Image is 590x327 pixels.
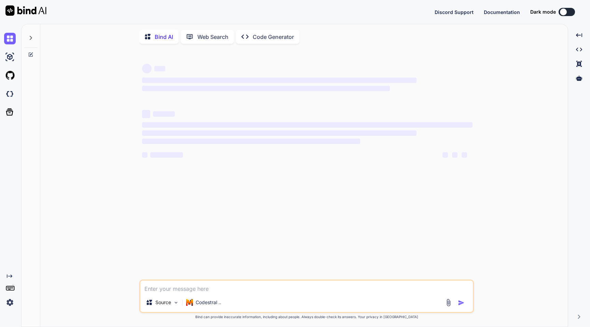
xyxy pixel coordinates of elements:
span: ‌ [142,86,390,91]
span: Discord Support [435,9,474,15]
img: githubLight [4,70,16,81]
img: chat [4,33,16,44]
span: Documentation [484,9,520,15]
img: darkCloudIdeIcon [4,88,16,100]
span: ‌ [452,152,458,158]
span: ‌ [142,130,416,136]
img: ai-studio [4,51,16,63]
span: ‌ [154,66,165,71]
button: Discord Support [435,9,474,16]
button: Documentation [484,9,520,16]
img: Codestral 25.01 [186,299,193,306]
p: Source [155,299,171,306]
p: Web Search [197,33,228,41]
p: Bind AI [155,33,173,41]
span: ‌ [142,139,360,144]
span: ‌ [142,110,150,118]
p: Code Generator [253,33,294,41]
p: Bind can provide inaccurate information, including about people. Always double-check its answers.... [139,314,474,319]
span: ‌ [142,152,147,158]
img: Bind AI [5,5,46,16]
span: ‌ [150,152,183,158]
span: Dark mode [530,9,556,15]
span: ‌ [142,64,152,73]
img: settings [4,297,16,308]
img: icon [458,299,465,306]
p: Codestral .. [196,299,221,306]
img: attachment [445,299,452,307]
span: ‌ [142,77,416,83]
span: ‌ [442,152,448,158]
span: ‌ [142,122,473,128]
span: ‌ [462,152,467,158]
img: Pick Models [173,300,179,305]
span: ‌ [153,111,175,117]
